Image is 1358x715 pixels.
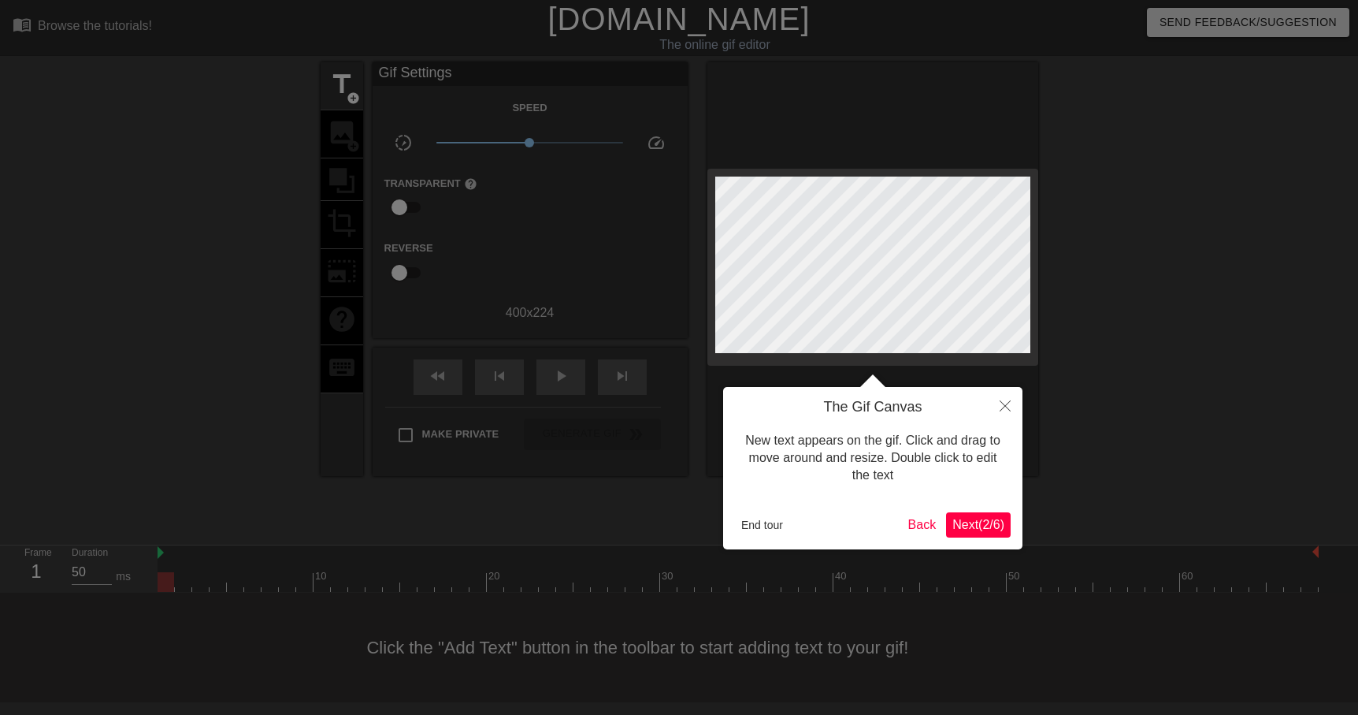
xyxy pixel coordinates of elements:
[735,513,789,537] button: End tour
[952,518,1004,531] span: Next ( 2 / 6 )
[946,512,1011,538] button: Next
[902,512,943,538] button: Back
[735,399,1011,416] h4: The Gif Canvas
[735,416,1011,501] div: New text appears on the gif. Click and drag to move around and resize. Double click to edit the text
[988,387,1022,423] button: Close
